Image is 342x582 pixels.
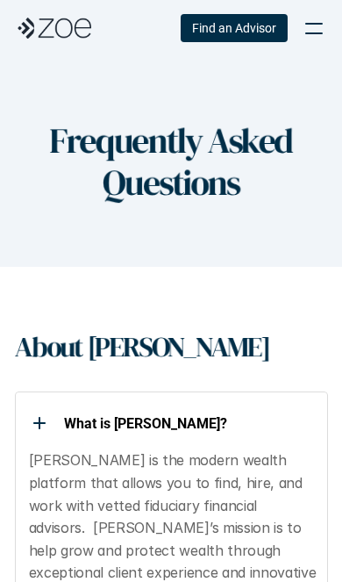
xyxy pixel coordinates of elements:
[21,119,321,204] h1: Frequently Asked Questions
[181,14,288,42] a: Find an Advisor
[64,415,315,432] p: What is [PERSON_NAME]?
[192,21,276,36] p: Find an Advisor
[15,330,269,363] h1: About [PERSON_NAME]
